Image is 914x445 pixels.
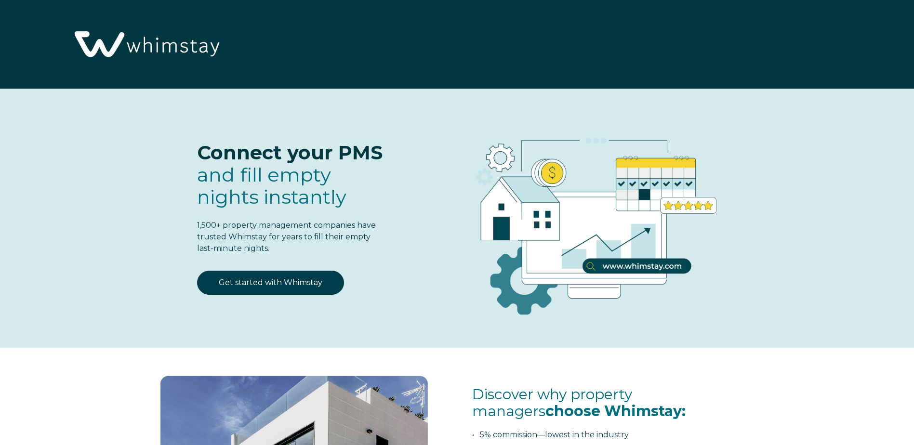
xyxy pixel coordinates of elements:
[197,163,346,209] span: and
[197,141,383,164] span: Connect your PMS
[197,163,346,209] span: fill empty nights instantly
[545,402,686,420] span: choose Whimstay:
[472,385,686,420] span: Discover why property managers
[67,5,224,85] img: Whimstay Logo-02 1
[197,221,376,253] span: 1,500+ property management companies have trusted Whimstay for years to fill their empty last-min...
[472,430,629,439] span: • 5% commission—lowest in the industry
[421,108,760,330] img: RBO Ilustrations-03
[197,271,344,295] a: Get started with Whimstay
